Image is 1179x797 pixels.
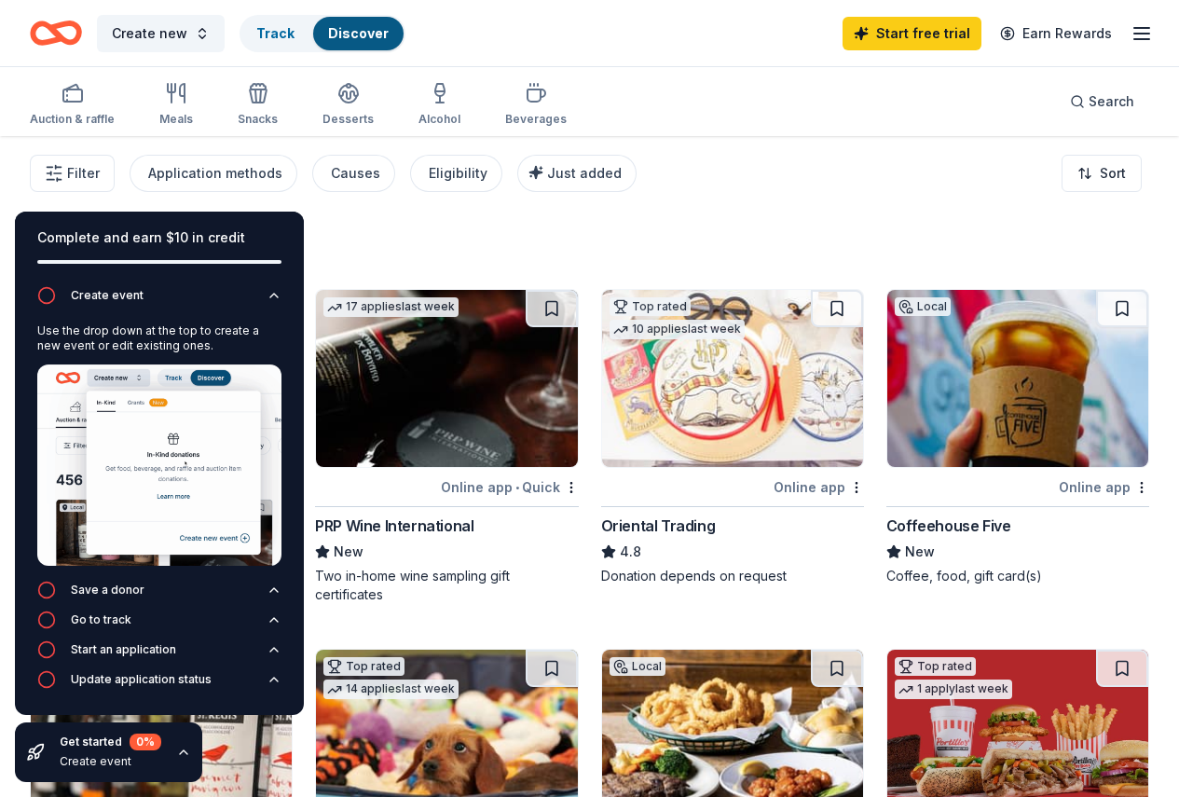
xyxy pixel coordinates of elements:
div: Top rated [895,657,976,676]
div: Coffeehouse Five [886,515,1011,537]
div: Auction & raffle [30,112,115,127]
div: Create event [71,288,144,303]
div: 1 apply last week [895,680,1012,699]
div: Desserts [322,112,374,127]
a: Image for PRP Wine International17 applieslast weekOnline app•QuickPRP Wine InternationalNewTwo i... [315,289,578,604]
div: Meals [159,112,193,127]
div: Update application status [71,672,212,687]
a: Image for Oriental TradingTop rated10 applieslast weekOnline appOriental Trading4.8Donation depen... [601,289,864,585]
button: Search [1055,83,1149,120]
button: Meals [159,75,193,136]
button: Application methods [130,155,297,192]
button: Create event [37,286,281,316]
img: Image for PRP Wine International [316,290,577,467]
button: Start an application [37,640,281,670]
div: 14 applies last week [323,680,459,699]
div: Create event [37,316,281,581]
a: Home [30,11,82,55]
div: Local [895,297,951,316]
span: New [905,541,935,563]
button: Eligibility [410,155,502,192]
span: Create new [112,22,187,45]
div: Alcohol [418,112,460,127]
div: Top rated [610,297,691,316]
button: Go to track [37,611,281,640]
a: Image for Coffeehouse FiveLocalOnline appCoffeehouse FiveNewCoffee, food, gift card(s) [886,289,1149,585]
span: New [334,541,363,563]
a: Discover [328,25,389,41]
button: Just added [517,155,637,192]
div: Eligibility [429,162,487,185]
div: Complete and earn $10 in credit [37,227,281,249]
img: Image for Coffeehouse Five [887,290,1148,467]
a: Track [256,25,295,41]
div: Go to track [71,612,131,627]
span: Search [1089,90,1134,113]
div: 17 applies last week [323,297,459,317]
div: PRP Wine International [315,515,473,537]
a: Earn Rewards [989,17,1123,50]
a: Start free trial [843,17,981,50]
div: Oriental Trading [601,515,716,537]
span: • [515,480,519,495]
div: Causes [331,162,380,185]
button: Save a donor [37,581,281,611]
div: Top rated [323,657,404,676]
button: Beverages [505,75,567,136]
button: Causes [312,155,395,192]
button: Create new [97,15,225,52]
button: Sort [1062,155,1142,192]
div: Online app Quick [441,475,579,499]
span: Filter [67,162,100,185]
span: Sort [1100,162,1126,185]
button: Snacks [238,75,278,136]
div: Create event [60,754,161,769]
div: Online app [774,475,864,499]
div: 0 % [130,734,161,750]
div: Coffee, food, gift card(s) [886,567,1149,585]
div: Get started [60,734,161,750]
div: Snacks [238,112,278,127]
span: 4.8 [620,541,641,563]
div: Donation depends on request [601,567,864,585]
button: Filter [30,155,115,192]
div: Two in-home wine sampling gift certificates [315,567,578,604]
div: Local [610,657,665,676]
button: Desserts [322,75,374,136]
button: Update application status [37,670,281,700]
div: Application methods [148,162,282,185]
button: Auction & raffle [30,75,115,136]
div: Save a donor [71,583,144,598]
div: 10 applies last week [610,320,745,339]
div: Beverages [505,112,567,127]
div: Use the drop down at the top to create a new event or edit existing ones. [37,323,281,353]
div: Online app [1059,475,1149,499]
div: Start an application [71,642,176,657]
img: Image for Oriental Trading [602,290,863,467]
span: Just added [547,165,622,181]
img: Create [37,364,281,566]
button: TrackDiscover [240,15,405,52]
button: Alcohol [418,75,460,136]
